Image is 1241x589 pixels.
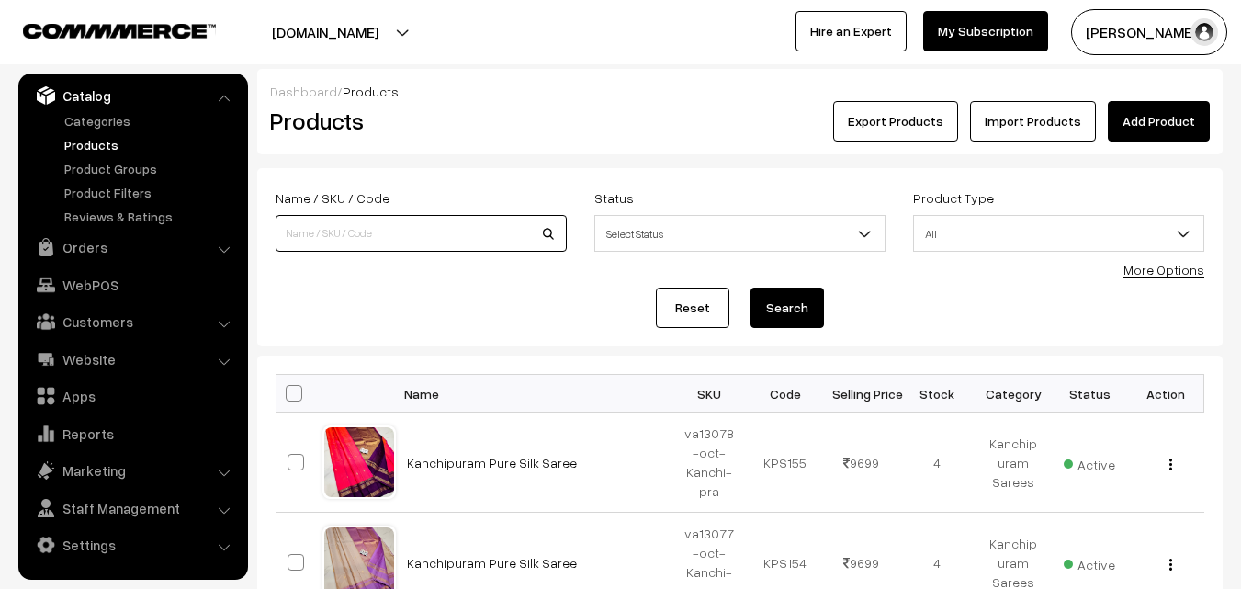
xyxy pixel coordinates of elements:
a: Orders [23,231,242,264]
td: 4 [899,413,976,513]
span: Products [343,84,399,99]
a: Categories [60,111,242,130]
th: Category [976,375,1052,413]
a: Reviews & Ratings [60,207,242,226]
label: Status [594,188,634,208]
span: Active [1064,550,1115,574]
label: Name / SKU / Code [276,188,389,208]
th: Name [396,375,671,413]
button: [DOMAIN_NAME] [208,9,443,55]
a: Customers [23,305,242,338]
th: Code [747,375,823,413]
span: All [914,218,1203,250]
a: Apps [23,379,242,413]
img: COMMMERCE [23,24,216,38]
a: Reset [656,288,729,328]
span: Select Status [594,215,886,252]
button: Search [750,288,824,328]
a: Website [23,343,242,376]
button: [PERSON_NAME] [1071,9,1227,55]
a: More Options [1123,262,1204,278]
span: All [913,215,1204,252]
td: KPS155 [747,413,823,513]
td: 9699 [823,413,899,513]
input: Name / SKU / Code [276,215,567,252]
a: Marketing [23,454,242,487]
a: WebPOS [23,268,242,301]
a: Settings [23,528,242,561]
th: Stock [899,375,976,413]
th: Selling Price [823,375,899,413]
a: Reports [23,417,242,450]
a: Staff Management [23,492,242,525]
div: / [270,82,1210,101]
a: My Subscription [923,11,1048,51]
img: Menu [1169,559,1172,571]
td: Kanchipuram Sarees [976,413,1052,513]
a: Import Products [970,101,1096,142]
a: Dashboard [270,84,337,99]
a: Product Filters [60,183,242,202]
td: va13078-oct-Kanchi-pra [671,413,748,513]
h2: Products [270,107,565,135]
a: Hire an Expert [795,11,907,51]
span: Select Status [595,218,885,250]
a: Product Groups [60,159,242,178]
button: Export Products [833,101,958,142]
a: Kanchipuram Pure Silk Saree [407,555,577,571]
a: Add Product [1108,101,1210,142]
th: SKU [671,375,748,413]
span: Active [1064,450,1115,474]
a: Kanchipuram Pure Silk Saree [407,455,577,470]
a: COMMMERCE [23,18,184,40]
img: Menu [1169,459,1172,470]
a: Products [60,135,242,154]
a: Catalog [23,79,242,112]
th: Status [1052,375,1128,413]
label: Product Type [913,188,994,208]
img: user [1190,18,1218,46]
th: Action [1128,375,1204,413]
